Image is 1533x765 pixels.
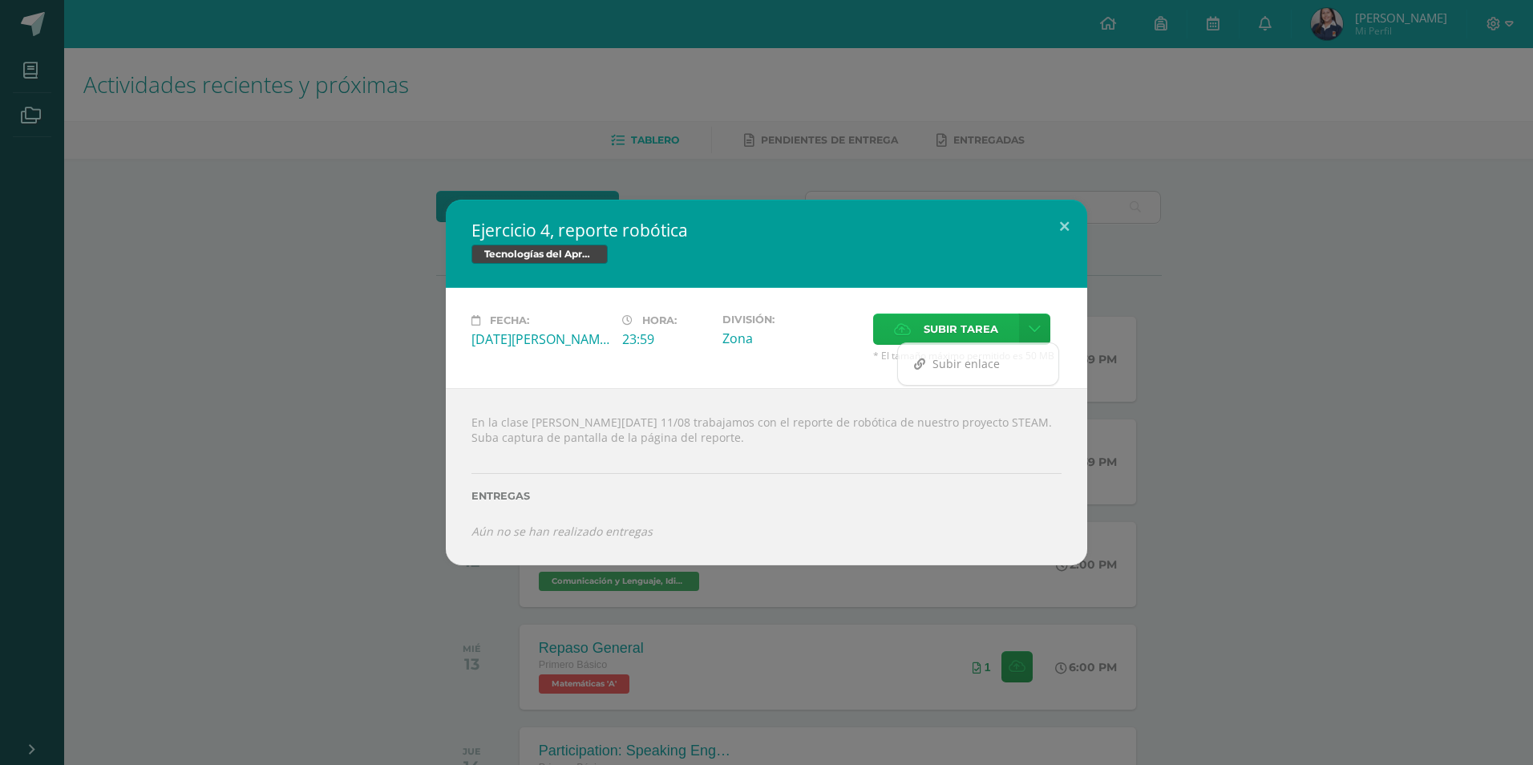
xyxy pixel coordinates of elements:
div: [DATE][PERSON_NAME] [471,330,609,348]
span: Tecnologías del Aprendizaje y la Comunicación [471,245,608,264]
span: Subir enlace [932,356,1000,371]
div: 23:59 [622,330,710,348]
i: Aún no se han realizado entregas [471,524,653,539]
button: Close (Esc) [1042,200,1087,254]
label: División: [722,314,860,326]
div: En la clase [PERSON_NAME][DATE] 11/08 trabajamos con el reporte de robótica de nuestro proyecto S... [446,388,1087,565]
div: Zona [722,330,860,347]
span: Fecha: [490,314,529,326]
span: Hora: [642,314,677,326]
span: Subir tarea [924,314,998,344]
label: Entregas [471,490,1062,502]
span: * El tamaño máximo permitido es 50 MB [873,349,1062,362]
h2: Ejercicio 4, reporte robótica [471,219,1062,241]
